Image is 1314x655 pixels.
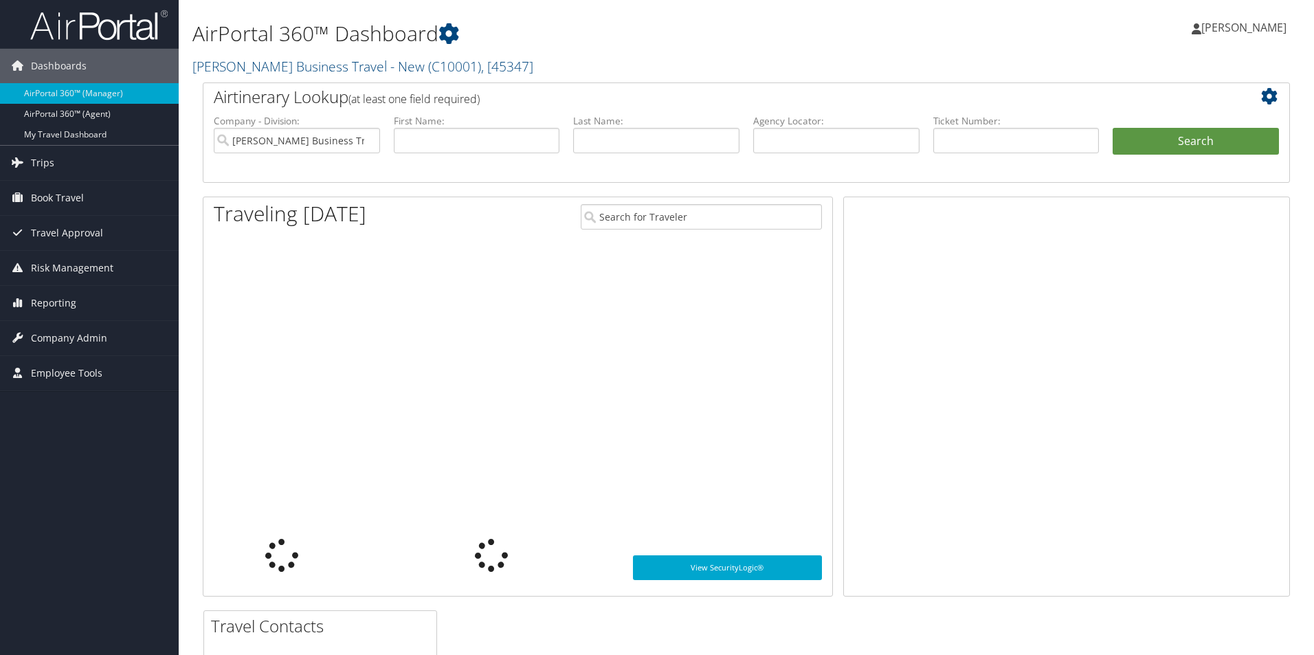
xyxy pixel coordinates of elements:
[31,321,107,355] span: Company Admin
[348,91,480,107] span: (at least one field required)
[1113,128,1279,155] button: Search
[31,251,113,285] span: Risk Management
[581,204,822,230] input: Search for Traveler
[31,49,87,83] span: Dashboards
[1192,7,1300,48] a: [PERSON_NAME]
[214,85,1188,109] h2: Airtinerary Lookup
[481,57,533,76] span: , [ 45347 ]
[214,199,366,228] h1: Traveling [DATE]
[573,114,739,128] label: Last Name:
[31,146,54,180] span: Trips
[192,57,533,76] a: [PERSON_NAME] Business Travel - New
[633,555,822,580] a: View SecurityLogic®
[31,356,102,390] span: Employee Tools
[31,216,103,250] span: Travel Approval
[30,9,168,41] img: airportal-logo.png
[31,181,84,215] span: Book Travel
[31,286,76,320] span: Reporting
[753,114,920,128] label: Agency Locator:
[192,19,931,48] h1: AirPortal 360™ Dashboard
[394,114,560,128] label: First Name:
[211,614,436,638] h2: Travel Contacts
[1201,20,1287,35] span: [PERSON_NAME]
[933,114,1100,128] label: Ticket Number:
[214,114,380,128] label: Company - Division:
[428,57,481,76] span: ( C10001 )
